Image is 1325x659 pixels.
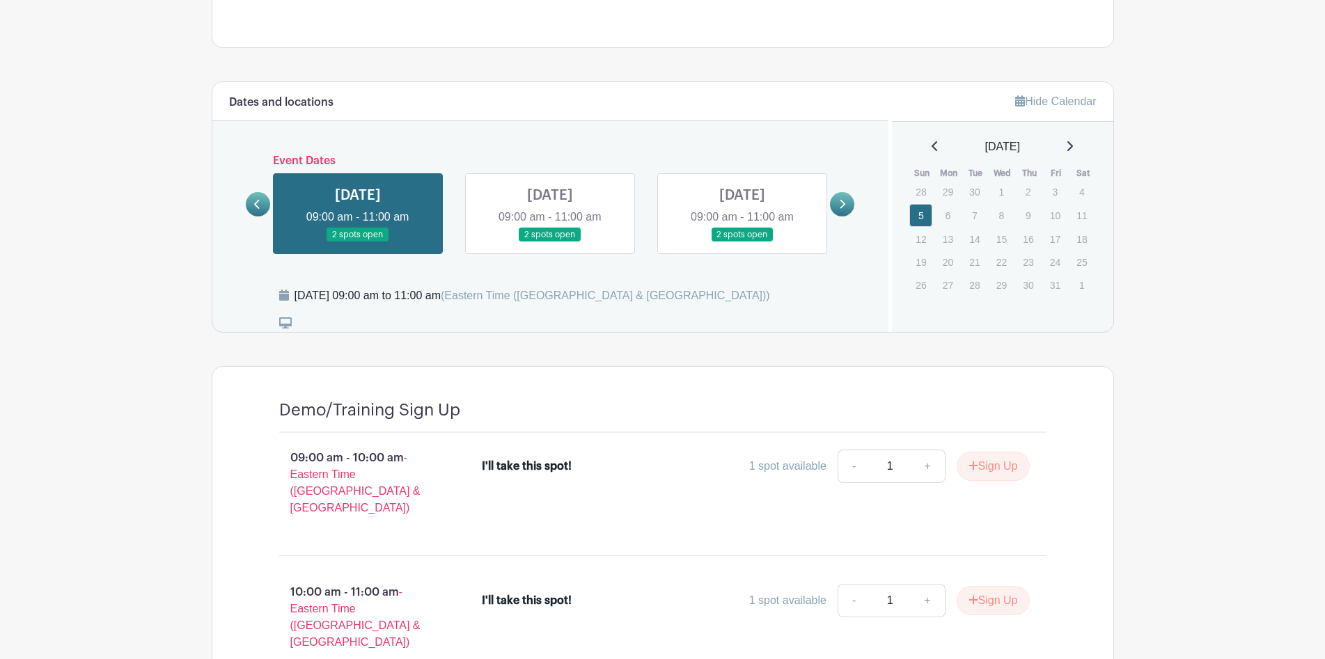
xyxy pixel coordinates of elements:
[909,251,932,273] p: 19
[936,274,959,296] p: 27
[482,458,572,475] div: I'll take this spot!
[1070,205,1093,226] p: 11
[962,166,989,180] th: Tue
[985,138,1020,155] span: [DATE]
[963,251,986,273] p: 21
[990,205,1013,226] p: 8
[1069,166,1097,180] th: Sat
[990,181,1013,203] p: 1
[1070,181,1093,203] p: 4
[1017,228,1040,250] p: 16
[936,251,959,273] p: 20
[1016,166,1043,180] th: Thu
[749,592,826,609] div: 1 spot available
[749,458,826,475] div: 1 spot available
[1044,205,1067,226] p: 10
[936,166,963,180] th: Mon
[1044,251,1067,273] p: 24
[270,154,831,168] h6: Event Dates
[257,578,460,656] p: 10:00 am - 11:00 am
[963,274,986,296] p: 28
[957,586,1030,615] button: Sign Up
[1017,181,1040,203] p: 2
[279,400,460,420] h4: Demo/Training Sign Up
[957,452,1030,481] button: Sign Up
[1017,205,1040,226] p: 9
[909,274,932,296] p: 26
[936,228,959,250] p: 13
[936,205,959,226] p: 6
[838,584,870,617] a: -
[1043,166,1070,180] th: Fri
[838,450,870,483] a: -
[990,228,1013,250] p: 15
[990,251,1013,273] p: 22
[1044,228,1067,250] p: 17
[257,444,460,522] p: 09:00 am - 10:00 am
[909,181,932,203] p: 28
[229,96,334,109] h6: Dates and locations
[1017,251,1040,273] p: 23
[910,450,945,483] a: +
[963,205,986,226] p: 7
[963,181,986,203] p: 30
[963,228,986,250] p: 14
[295,287,770,304] div: [DATE] 09:00 am to 11:00 am
[482,592,572,609] div: I'll take this spot!
[1015,95,1096,107] a: Hide Calendar
[1044,274,1067,296] p: 31
[1070,274,1093,296] p: 1
[936,181,959,203] p: 29
[1017,274,1040,296] p: 30
[1044,181,1067,203] p: 3
[441,289,770,301] span: (Eastern Time ([GEOGRAPHIC_DATA] & [GEOGRAPHIC_DATA]))
[909,166,936,180] th: Sun
[909,228,932,250] p: 12
[989,166,1017,180] th: Wed
[1070,228,1093,250] p: 18
[290,586,421,648] span: - Eastern Time ([GEOGRAPHIC_DATA] & [GEOGRAPHIC_DATA])
[290,452,421,514] span: - Eastern Time ([GEOGRAPHIC_DATA] & [GEOGRAPHIC_DATA])
[910,584,945,617] a: +
[909,204,932,227] a: 5
[990,274,1013,296] p: 29
[1070,251,1093,273] p: 25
